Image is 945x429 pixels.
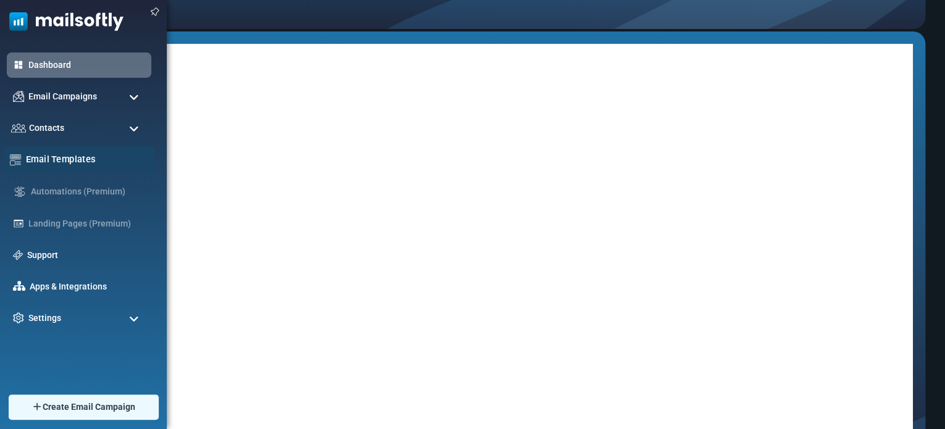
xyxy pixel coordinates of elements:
a: Support [27,249,145,262]
span: Settings [28,312,61,325]
img: email-templates-icon.svg [10,154,22,165]
img: workflow.svg [13,185,27,199]
span: Email Campaigns [28,90,97,103]
a: Apps & Integrations [30,280,145,293]
span: Contacts [29,122,64,135]
img: settings-icon.svg [13,312,24,323]
img: support-icon.svg [13,250,23,260]
span: Create Email Campaign [43,401,135,414]
img: dashboard-icon-active.svg [13,59,24,70]
img: landing_pages.svg [13,218,24,229]
a: Email Templates [26,152,148,166]
img: campaigns-icon.png [13,91,24,102]
a: Dashboard [28,59,145,72]
img: contacts-icon.svg [11,123,26,132]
